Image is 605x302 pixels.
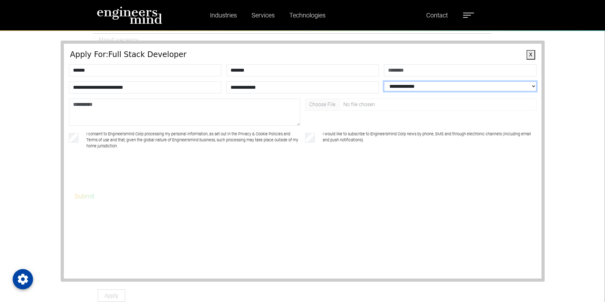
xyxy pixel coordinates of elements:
button: X [527,50,535,60]
img: logo [97,6,162,24]
a: Industries [207,8,239,22]
label: I consent to Engineersmind Corp processing my personal information, as set out in the Privacy & C... [86,131,300,149]
a: Services [249,8,277,22]
a: Contact [424,8,450,22]
a: Technologies [287,8,328,22]
iframe: reCAPTCHA [70,165,167,190]
h4: Apply For: Full Stack Developer [70,50,535,59]
label: I would like to subscribe to Engineersmind Corp news by phone, SMS and through electronic channel... [323,131,536,149]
